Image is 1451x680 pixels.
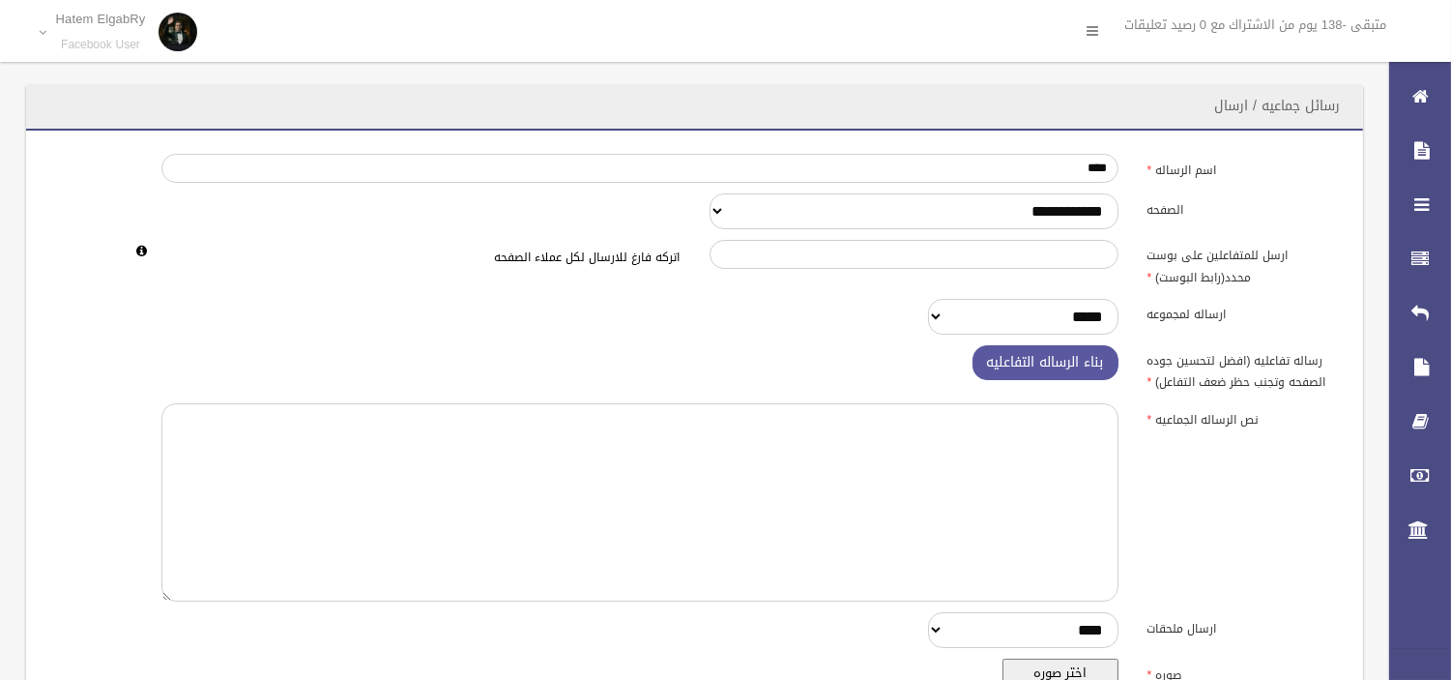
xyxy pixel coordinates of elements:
[161,251,680,264] h6: اتركه فارغ للارسال لكل عملاء الصفحه
[1191,87,1363,125] header: رسائل جماعيه / ارسال
[56,12,146,26] p: Hatem ElgabRy
[1133,345,1352,394] label: رساله تفاعليه (افضل لتحسين جوده الصفحه وتجنب حظر ضعف التفاعل)
[1133,240,1352,288] label: ارسل للمتفاعلين على بوست محدد(رابط البوست)
[56,38,146,52] small: Facebook User
[1133,193,1352,221] label: الصفحه
[1133,299,1352,326] label: ارساله لمجموعه
[1133,154,1352,181] label: اسم الرساله
[1133,403,1352,430] label: نص الرساله الجماعيه
[1133,612,1352,639] label: ارسال ملحقات
[972,345,1118,381] button: بناء الرساله التفاعليه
